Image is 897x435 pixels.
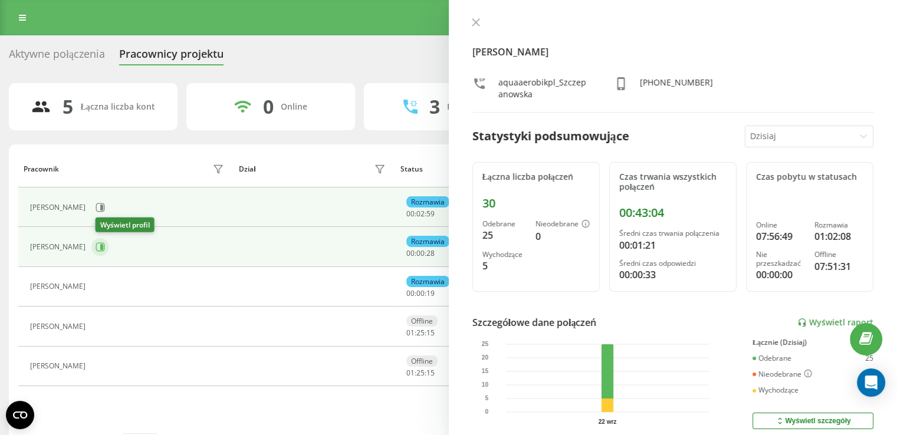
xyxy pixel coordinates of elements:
span: 00 [406,248,415,258]
div: : : [406,329,435,337]
div: Wychodzące [753,386,799,394]
div: Wyświetl profil [96,218,155,232]
text: 0 [485,408,488,415]
span: 25 [416,368,425,378]
div: Pracownik [24,165,59,173]
div: 00:00:00 [756,268,805,282]
button: Open CMP widget [6,401,34,429]
div: Nieodebrane [753,370,812,379]
div: Wyświetl szczegóły [775,416,850,426]
div: Łączna liczba połączeń [482,172,590,182]
text: 15 [481,368,488,374]
text: 10 [481,381,488,388]
div: : : [406,369,435,377]
div: Średni czas odpowiedzi [619,259,727,268]
a: Wyświetl raport [797,318,873,328]
div: 3 [429,95,440,118]
text: 22 wrz [598,418,616,425]
div: 07:56:49 [756,229,805,243]
div: Czas trwania wszystkich połączeń [619,172,727,192]
div: : : [406,289,435,298]
span: 28 [426,248,435,258]
div: Łącznie (Dzisiaj) [753,338,873,347]
div: Rozmawia [814,221,863,229]
span: 15 [426,328,435,338]
div: 0 [535,229,590,243]
div: : : [406,249,435,258]
div: Rozmawia [406,236,449,247]
div: Pracownicy projektu [119,48,224,66]
div: [PERSON_NAME] [30,282,88,291]
div: 25 [865,354,873,362]
span: 00 [416,248,425,258]
div: Szczegółowe dane połączeń [472,315,597,329]
span: 00 [406,209,415,219]
div: 01:02:08 [814,229,863,243]
div: Czas pobytu w statusach [756,172,863,182]
span: 19 [426,288,435,298]
div: [PERSON_NAME] [30,203,88,212]
div: 30 [482,196,590,210]
div: Online [281,102,307,112]
div: Online [756,221,805,229]
span: 00 [406,288,415,298]
span: 02 [416,209,425,219]
div: Statystyki podsumowujące [472,127,629,145]
div: Offline [406,355,438,367]
div: Średni czas trwania połączenia [619,229,727,238]
div: 07:51:31 [814,259,863,273]
span: 01 [406,368,415,378]
div: [PERSON_NAME] [30,322,88,331]
div: Nie przeszkadzać [756,251,805,268]
div: [PHONE_NUMBER] [640,77,713,100]
div: Offline [406,315,438,327]
div: 00:00:33 [619,268,727,282]
span: 00 [416,288,425,298]
div: Aktywne połączenia [9,48,105,66]
div: Odebrane [482,220,526,228]
div: 00:43:04 [619,206,727,220]
button: Wyświetl szczegóły [753,413,873,429]
text: 5 [485,395,488,401]
div: Wychodzące [482,251,526,259]
div: aquaaerobikpl_Szczepanowska [498,77,590,100]
div: : : [406,210,435,218]
div: Offline [814,251,863,259]
text: 20 [481,354,488,361]
h4: [PERSON_NAME] [472,45,874,59]
span: 01 [406,328,415,338]
span: 59 [426,209,435,219]
div: Łączna liczba kont [80,102,155,112]
div: 00:01:21 [619,238,727,252]
div: Nieodebrane [535,220,590,229]
div: Rozmawia [406,276,449,287]
div: Odebrane [753,354,791,362]
span: 15 [426,368,435,378]
text: 25 [481,341,488,347]
div: 5 [63,95,73,118]
div: Rozmawia [406,196,449,207]
div: [PERSON_NAME] [30,243,88,251]
div: [PERSON_NAME] [30,362,88,370]
div: 5 [482,259,526,273]
div: 0 [263,95,274,118]
div: Rozmawiają [447,102,494,112]
div: Status [400,165,423,173]
div: Dział [239,165,255,173]
span: 25 [416,328,425,338]
div: Open Intercom Messenger [857,368,885,397]
div: 25 [482,228,526,242]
